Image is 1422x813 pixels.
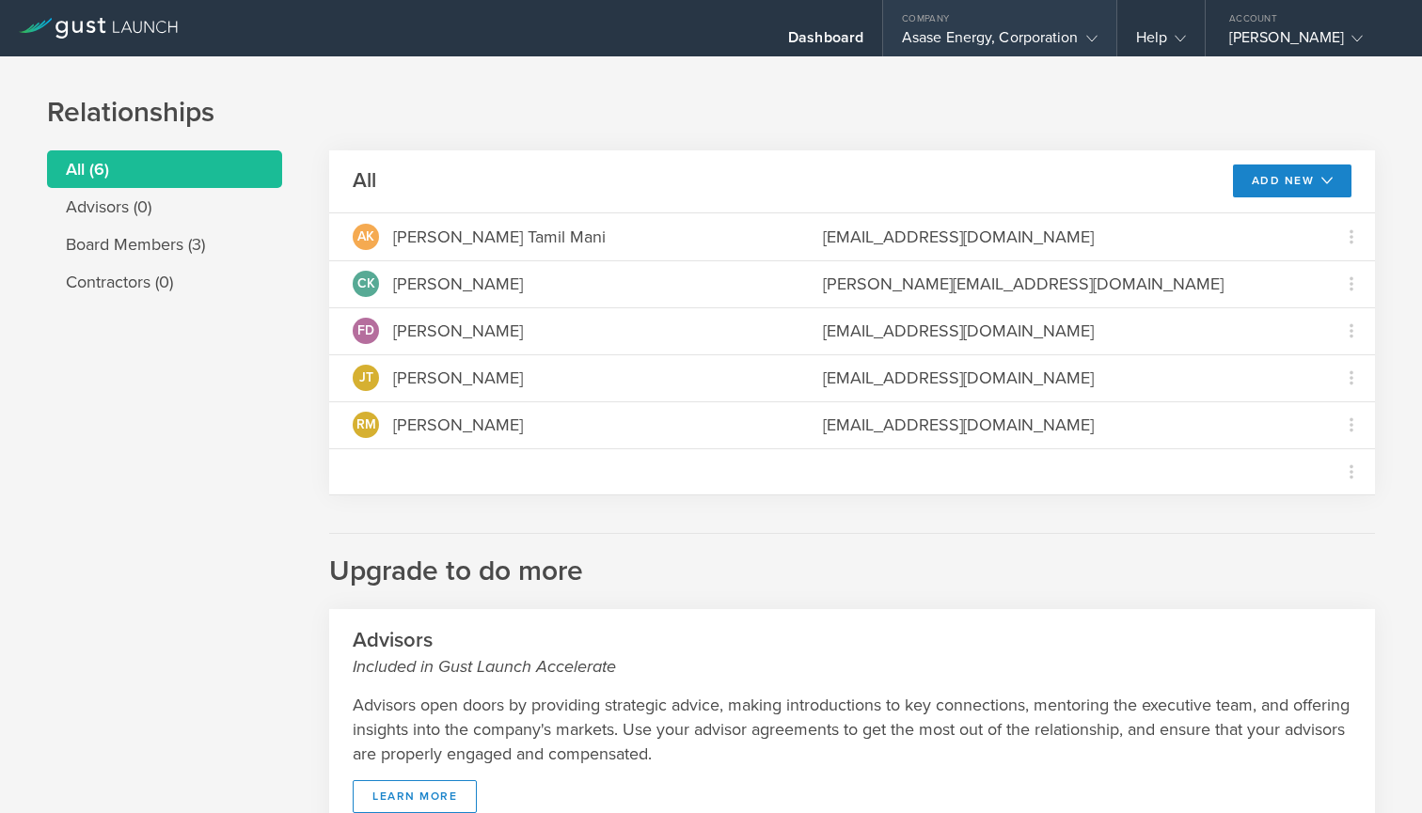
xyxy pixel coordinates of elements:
[47,150,282,188] li: All (6)
[47,188,282,226] li: Advisors (0)
[47,94,1375,132] h1: Relationships
[788,28,863,56] div: Dashboard
[902,28,1098,56] div: Asase Energy, Corporation
[47,263,282,301] li: Contractors (0)
[353,167,376,195] h2: All
[353,693,1351,766] p: Advisors open doors by providing strategic advice, making introductions to key connections, mento...
[393,413,523,437] div: [PERSON_NAME]
[353,780,477,813] a: Learn More
[353,654,1351,679] small: Included in Gust Launch Accelerate
[393,225,606,249] div: [PERSON_NAME] Tamil Mani
[823,366,1304,390] div: [EMAIL_ADDRESS][DOMAIN_NAME]
[357,230,374,243] span: AK
[1136,28,1186,56] div: Help
[823,319,1304,343] div: [EMAIL_ADDRESS][DOMAIN_NAME]
[393,272,523,296] div: [PERSON_NAME]
[329,533,1375,590] h2: Upgrade to do more
[823,413,1304,437] div: [EMAIL_ADDRESS][DOMAIN_NAME]
[47,226,282,263] li: Board Members (3)
[1229,28,1389,56] div: [PERSON_NAME]
[1233,164,1352,197] button: Add New
[357,277,375,290] span: CK
[393,366,523,390] div: [PERSON_NAME]
[353,627,1351,679] h2: Advisors
[393,319,523,343] div: [PERSON_NAME]
[359,371,373,384] span: JT
[823,225,1304,249] div: [EMAIL_ADDRESS][DOMAIN_NAME]
[356,418,376,431] span: RM
[357,324,374,337] span: FD
[823,272,1304,296] div: [PERSON_NAME][EMAIL_ADDRESS][DOMAIN_NAME]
